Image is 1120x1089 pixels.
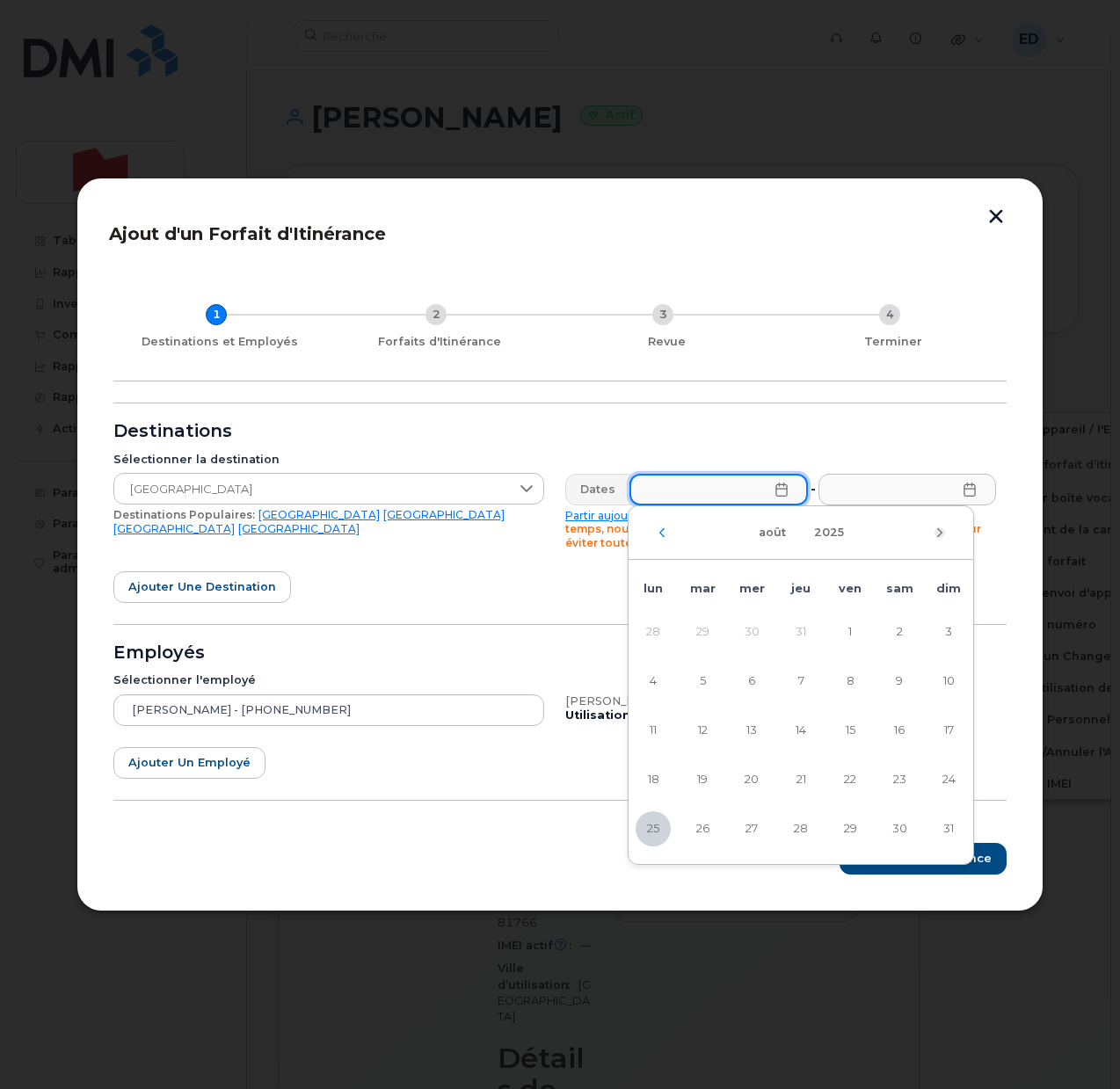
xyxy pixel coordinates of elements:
span: 3 [931,614,966,650]
span: dim [936,582,961,595]
span: 21 [783,762,818,797]
td: 2 [875,607,924,657]
td: 17 [924,706,973,755]
td: 5 [678,657,727,706]
td: 30 [875,804,924,853]
span: 11 [636,713,671,748]
td: 29 [825,804,875,853]
span: 22 [833,762,868,797]
span: 17 [931,713,966,748]
input: Appareil de recherche [113,694,544,726]
td: 28 [776,804,825,853]
td: 10 [924,657,973,706]
td: 12 [678,706,727,755]
td: 1 [825,607,875,657]
span: 28 [783,811,818,846]
span: 30 [882,811,917,846]
span: 29 [833,811,868,846]
span: 18 [636,762,671,797]
span: 1 [833,614,868,650]
span: Ajouter une destination [128,578,276,595]
td: 31 [776,607,825,657]
button: Ajouter un employé [113,747,265,779]
span: 31 [931,811,966,846]
td: 27 [727,804,776,853]
button: Mois précédent [657,527,667,538]
td: 3 [924,607,973,657]
td: 13 [727,706,776,755]
div: Sélectionner la destination [113,453,544,467]
td: 14 [776,706,825,755]
td: 26 [678,804,727,853]
b: Utilisation mensuelle moyenne: [565,708,767,722]
div: Terminer [787,335,1000,349]
span: 23 [882,762,917,797]
span: 27 [734,811,769,846]
input: Veuillez remplir ce champ [629,474,808,505]
span: 2 [882,614,917,650]
div: Choisir une date [628,505,974,865]
td: 31 [924,804,973,853]
a: [GEOGRAPHIC_DATA] [238,522,360,535]
td: 11 [629,706,678,755]
span: 9 [882,664,917,699]
span: 16 [882,713,917,748]
td: 4 [629,657,678,706]
span: 26 [685,811,720,846]
td: 20 [727,755,776,804]
td: 8 [825,657,875,706]
span: Ajouter un employé [128,754,251,771]
input: Veuillez remplir ce champ [818,474,996,505]
div: - [807,474,819,505]
div: 3 [652,304,673,325]
td: 23 [875,755,924,804]
div: Destinations [113,425,1007,439]
span: 20 [734,762,769,797]
td: 29 [678,607,727,657]
div: Forfaits d'Itinérance [333,335,546,349]
span: [PERSON_NAME] noter qu'en raison des différences de temps, nous vous recommandons d'ajouter le fo... [565,509,981,549]
span: 4 [636,664,671,699]
span: mer [739,582,765,595]
span: 5 [685,664,720,699]
span: sam [886,582,913,595]
td: 9 [875,657,924,706]
td: 7 [776,657,825,706]
span: 13 [734,713,769,748]
td: 16 [875,706,924,755]
a: [GEOGRAPHIC_DATA] [258,508,380,521]
button: Choisir une année [804,517,855,548]
span: ven [839,582,862,595]
span: 24 [931,762,966,797]
span: lun [644,582,663,595]
td: 18 [629,755,678,804]
div: [PERSON_NAME], iPhone, Bell [565,694,996,708]
td: 30 [727,607,776,657]
span: 7 [783,664,818,699]
span: 15 [833,713,868,748]
div: Revue [560,335,773,349]
span: 6 [734,664,769,699]
div: 4 [879,304,900,325]
div: Sélectionner l'employé [113,673,544,687]
td: 19 [678,755,727,804]
a: [GEOGRAPHIC_DATA] [383,508,505,521]
div: 2 [425,304,447,325]
span: 10 [931,664,966,699]
span: jeu [791,582,811,595]
div: Employés [113,646,1007,660]
td: 28 [629,607,678,657]
td: 21 [776,755,825,804]
td: 25 [629,804,678,853]
button: Mois suivant [935,527,945,538]
button: Choisir un mois [748,517,796,548]
span: mar [690,582,716,595]
span: 25 [636,811,671,846]
span: Ajout d'un Forfait d'Itinérance [109,223,386,244]
td: 15 [825,706,875,755]
td: 6 [727,657,776,706]
td: 24 [924,755,973,804]
span: 8 [833,664,868,699]
button: Ajouter une destination [113,571,291,603]
td: 22 [825,755,875,804]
